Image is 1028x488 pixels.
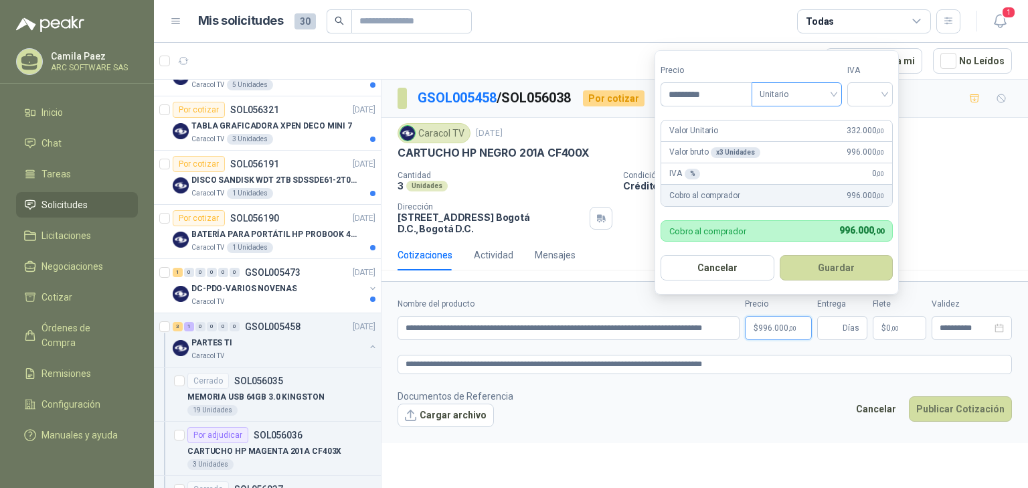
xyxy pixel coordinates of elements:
span: Cotizar [41,290,72,305]
p: Caracol TV [191,242,224,253]
p: DC-PDO-VARIOS NOVENAS [191,282,296,295]
p: Camila Paez [51,52,135,61]
a: Solicitudes [16,192,138,218]
span: 30 [294,13,316,29]
div: 0 [207,322,217,331]
div: Todas [806,14,834,29]
p: GSOL005458 [245,322,301,331]
p: Caracol TV [191,80,224,90]
span: search [335,16,344,25]
p: [DATE] [353,212,375,225]
button: Publicar Cotización [909,396,1012,422]
a: Inicio [16,100,138,125]
div: 19 Unidades [187,405,238,416]
button: 1 [988,9,1012,33]
a: Remisiones [16,361,138,386]
p: $ 0,00 [873,316,926,340]
div: 0 [230,268,240,277]
p: Caracol TV [191,297,224,307]
p: Valor bruto [669,146,760,159]
p: [DATE] [353,104,375,116]
button: Cargar archivo [398,404,494,428]
div: Unidades [406,181,448,191]
p: [DATE] [353,266,375,279]
p: [DATE] [353,321,375,333]
span: Chat [41,136,62,151]
label: Precio [745,298,812,311]
p: PARTES TI [191,337,232,349]
div: 0 [195,322,205,331]
p: BATERÍA PARA PORTÁTIL HP PROBOOK 430 G8 [191,228,358,241]
label: Validez [932,298,1012,311]
div: 3 [173,322,183,331]
span: 996.000 [847,189,884,202]
div: 1 [184,322,194,331]
div: 3 Unidades [187,459,234,470]
div: 0 [218,268,228,277]
a: Por cotizarSOL056321[DATE] Company LogoTABLA GRAFICADORA XPEN DECO MINI 7Caracol TV3 Unidades [154,96,381,151]
span: ,00 [876,127,884,135]
p: [DATE] [353,158,375,171]
p: Cantidad [398,171,612,180]
div: 1 Unidades [227,188,273,199]
span: Manuales y ayuda [41,428,118,442]
p: Caracol TV [191,188,224,199]
a: GSOL005458 [418,90,497,106]
p: MEMORIA USB 64GB 3.0 KINGSTON [187,391,325,404]
a: CerradoSOL056035MEMORIA USB 64GB 3.0 KINGSTON19 Unidades [154,368,381,422]
div: 0 [230,322,240,331]
p: $996.000,00 [745,316,812,340]
p: SOL056191 [230,159,279,169]
p: DISCO SANDISK WDT 2TB SDSSDE61-2T00-G25 BATERÍA PARA PORTÁTIL HP PROBOOK 430 G8 [191,174,358,187]
img: Company Logo [173,123,189,139]
span: Remisiones [41,366,91,381]
div: 5 Unidades [227,80,273,90]
button: No Leídos [933,48,1012,74]
div: Cotizaciones [398,248,452,262]
a: 3 1 0 0 0 0 GSOL005458[DATE] Company LogoPARTES TICaracol TV [173,319,378,361]
span: 996.000 [847,146,884,159]
span: Licitaciones [41,228,91,243]
div: 1 [173,268,183,277]
img: Company Logo [400,126,415,141]
div: x 3 Unidades [711,147,760,158]
p: Valor Unitario [669,125,718,137]
p: [STREET_ADDRESS] Bogotá D.C. , Bogotá D.C. [398,212,584,234]
p: SOL056035 [234,376,283,386]
span: Unitario [760,84,834,104]
p: Crédito 30 días [623,180,1023,191]
a: Manuales y ayuda [16,422,138,448]
span: ,00 [788,325,796,332]
a: Órdenes de Compra [16,315,138,355]
p: / SOL056038 [418,88,572,108]
p: Cobro al comprador [669,189,740,202]
div: 0 [207,268,217,277]
div: 1 Unidades [227,242,273,253]
a: 1 0 0 0 0 0 GSOL005473[DATE] Company LogoDC-PDO-VARIOS NOVENASCaracol TV [173,264,378,307]
label: Nombre del producto [398,298,740,311]
button: Asignado a mi [825,48,922,74]
button: Guardar [780,255,893,280]
p: Documentos de Referencia [398,389,513,404]
p: CARTUCHO HP NEGRO 201A CF400X [398,146,590,160]
div: Por adjudicar [187,427,248,443]
p: 3 [398,180,404,191]
div: Por cotizar [173,102,225,118]
span: Órdenes de Compra [41,321,125,350]
span: 0 [872,167,884,180]
a: Por cotizarSOL056191[DATE] Company LogoDISCO SANDISK WDT 2TB SDSSDE61-2T00-G25 BATERÍA PARA PORTÁ... [154,151,381,205]
span: 996.000 [839,225,884,236]
img: Company Logo [173,232,189,248]
div: 0 [184,268,194,277]
a: Por adjudicarSOL056036CARTUCHO HP MAGENTA 201A CF403X3 Unidades [154,422,381,476]
span: ,00 [873,227,884,236]
a: Tareas [16,161,138,187]
div: 0 [218,322,228,331]
p: Caracol TV [191,351,224,361]
span: 332.000 [847,125,884,137]
span: Inicio [41,105,63,120]
p: Dirección [398,202,584,212]
h1: Mis solicitudes [198,11,284,31]
div: Mensajes [535,248,576,262]
p: SOL056321 [230,105,279,114]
